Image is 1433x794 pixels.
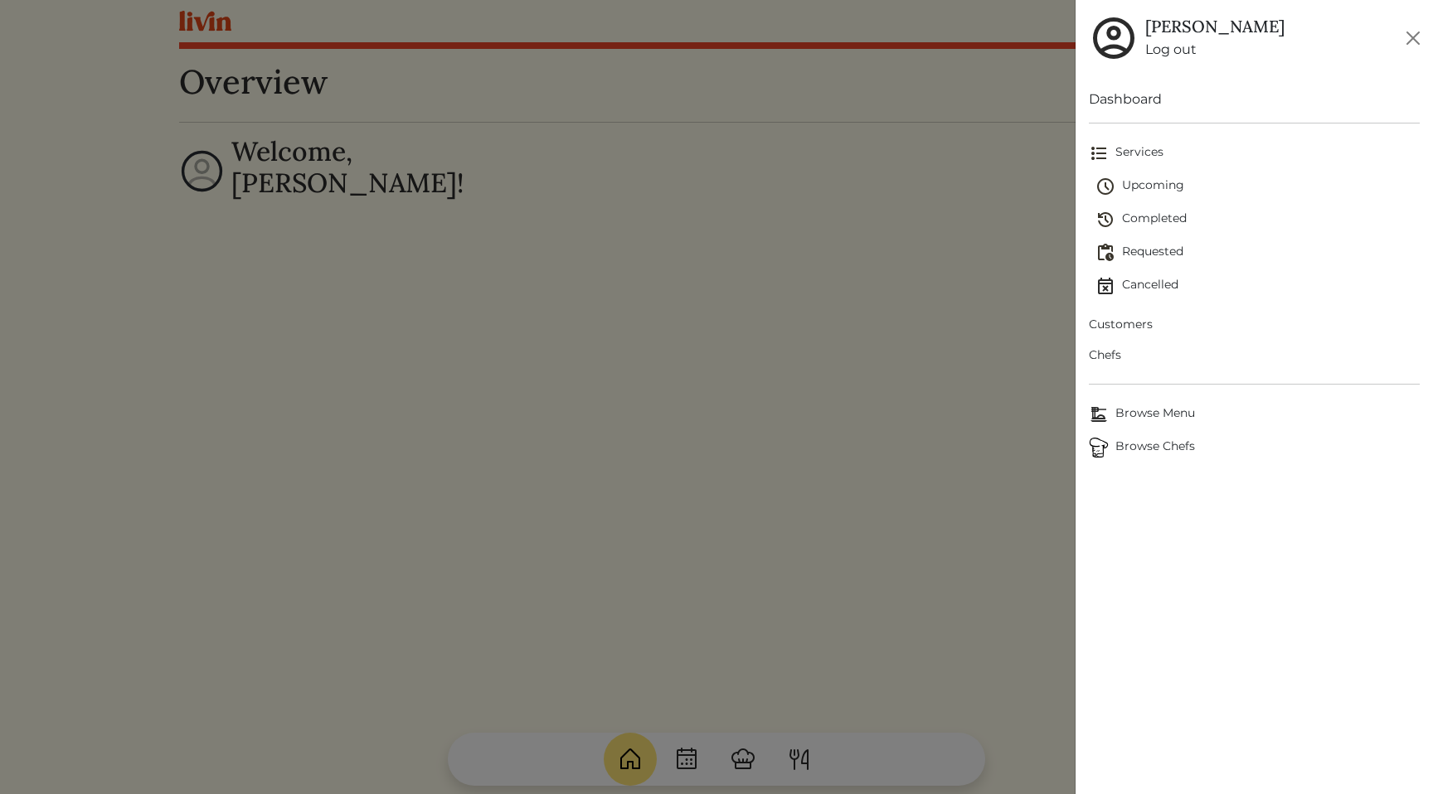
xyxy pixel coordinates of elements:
[1095,276,1115,296] img: event_cancelled-67e280bd0a9e072c26133efab016668ee6d7272ad66fa3c7eb58af48b074a3a4.svg
[1089,137,1420,170] a: Services
[1089,404,1109,424] img: Browse Menu
[1095,177,1115,196] img: schedule-fa401ccd6b27cf58db24c3bb5584b27dcd8bd24ae666a918e1c6b4ae8c451a22.svg
[1089,143,1109,163] img: format_list_bulleted-ebc7f0161ee23162107b508e562e81cd567eeab2455044221954b09d19068e74.svg
[1095,276,1420,296] span: Cancelled
[1089,143,1420,163] span: Services
[1089,398,1420,431] a: Browse MenuBrowse Menu
[1095,210,1420,230] span: Completed
[1089,316,1420,333] span: Customers
[1089,404,1420,424] span: Browse Menu
[1095,243,1115,263] img: pending_actions-fd19ce2ea80609cc4d7bbea353f93e2f363e46d0f816104e4e0650fdd7f915cf.svg
[1089,13,1139,63] img: user_account-e6e16d2ec92f44fc35f99ef0dc9cddf60790bfa021a6ecb1c896eb5d2907b31c.svg
[1095,243,1420,263] span: Requested
[1095,269,1420,303] a: Cancelled
[1089,438,1420,458] span: Browse Chefs
[1145,40,1285,60] a: Log out
[1095,203,1420,236] a: Completed
[1095,177,1420,196] span: Upcoming
[1095,210,1115,230] img: history-2b446bceb7e0f53b931186bf4c1776ac458fe31ad3b688388ec82af02103cd45.svg
[1095,236,1420,269] a: Requested
[1089,309,1420,340] a: Customers
[1089,340,1420,370] a: Chefs
[1089,431,1420,464] a: ChefsBrowse Chefs
[1400,25,1426,51] button: Close
[1095,170,1420,203] a: Upcoming
[1089,438,1109,458] img: Browse Chefs
[1145,17,1285,36] h5: [PERSON_NAME]
[1089,90,1420,109] a: Dashboard
[1089,346,1420,364] span: Chefs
